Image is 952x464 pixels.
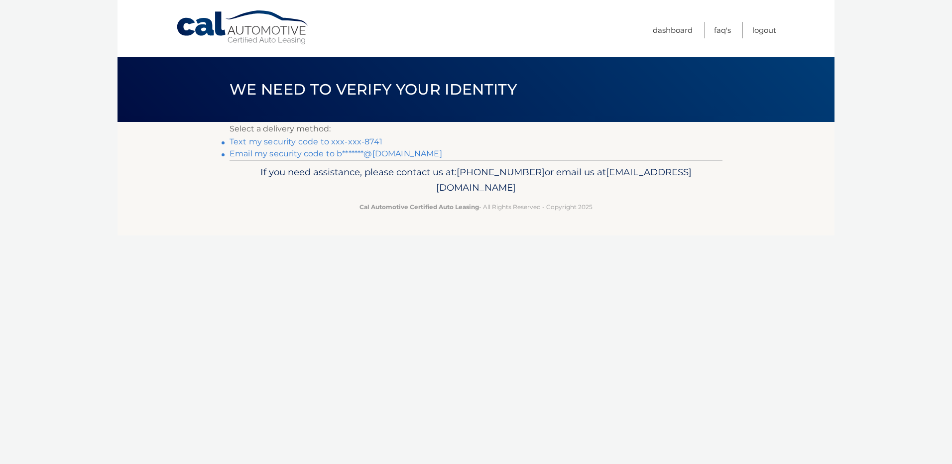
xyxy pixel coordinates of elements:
p: - All Rights Reserved - Copyright 2025 [236,202,716,212]
a: Cal Automotive [176,10,310,45]
p: If you need assistance, please contact us at: or email us at [236,164,716,196]
a: Dashboard [653,22,693,38]
a: Text my security code to xxx-xxx-8741 [230,137,382,146]
a: Logout [752,22,776,38]
p: Select a delivery method: [230,122,722,136]
strong: Cal Automotive Certified Auto Leasing [359,203,479,211]
span: [PHONE_NUMBER] [457,166,545,178]
span: We need to verify your identity [230,80,517,99]
a: FAQ's [714,22,731,38]
a: Email my security code to b*******@[DOMAIN_NAME] [230,149,442,158]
